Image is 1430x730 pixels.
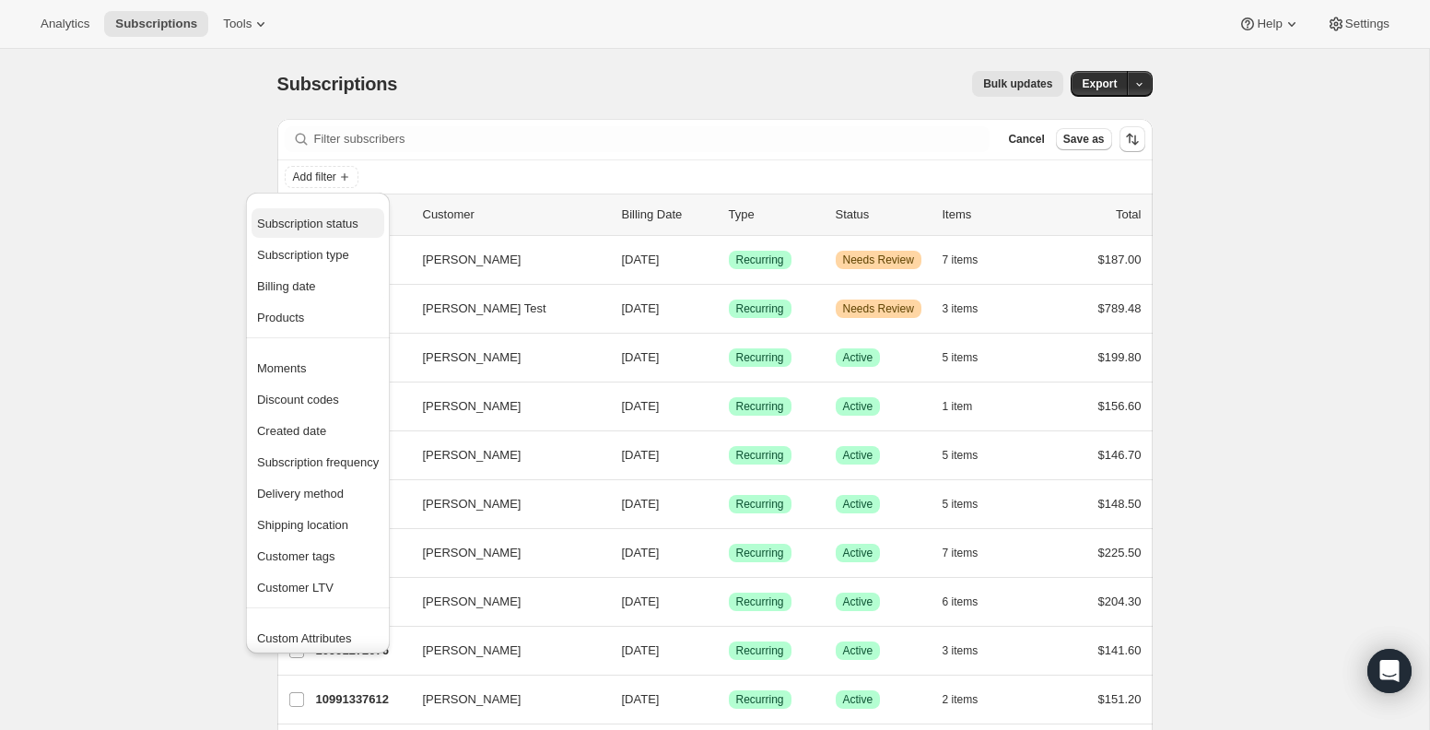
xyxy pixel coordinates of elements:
[316,296,1142,322] div: 10535927948[PERSON_NAME] Test[DATE]SuccessRecurringWarningNeeds Review3 items$789.48
[257,361,306,375] span: Moments
[1098,497,1142,511] span: $148.50
[1116,206,1141,224] p: Total
[943,394,993,419] button: 1 item
[736,253,784,267] span: Recurring
[316,589,1142,615] div: 10925080716[PERSON_NAME][DATE]SuccessRecurringSuccessActive6 items$204.30
[257,581,334,595] span: Customer LTV
[412,294,596,324] button: [PERSON_NAME] Test
[943,301,979,316] span: 3 items
[412,343,596,372] button: [PERSON_NAME]
[423,300,546,318] span: [PERSON_NAME] Test
[1098,350,1142,364] span: $199.80
[1098,692,1142,706] span: $151.20
[257,631,352,645] span: Custom Attributes
[943,540,999,566] button: 7 items
[943,442,999,468] button: 5 items
[257,217,358,230] span: Subscription status
[1056,128,1112,150] button: Save as
[423,251,522,269] span: [PERSON_NAME]
[412,245,596,275] button: [PERSON_NAME]
[843,448,873,463] span: Active
[972,71,1063,97] button: Bulk updates
[943,497,979,512] span: 5 items
[736,350,784,365] span: Recurring
[943,589,999,615] button: 6 items
[41,17,89,31] span: Analytics
[257,248,349,262] span: Subscription type
[212,11,281,37] button: Tools
[423,690,522,709] span: [PERSON_NAME]
[1008,132,1044,147] span: Cancel
[622,253,660,266] span: [DATE]
[316,638,1142,664] div: 10991272076[PERSON_NAME][DATE]SuccessRecurringSuccessActive3 items$141.60
[622,350,660,364] span: [DATE]
[622,399,660,413] span: [DATE]
[729,206,821,224] div: Type
[1119,126,1145,152] button: Sort the results
[843,350,873,365] span: Active
[314,126,990,152] input: Filter subscribers
[1098,643,1142,657] span: $141.60
[736,301,784,316] span: Recurring
[257,424,326,438] span: Created date
[943,350,979,365] span: 5 items
[622,595,660,608] span: [DATE]
[1098,448,1142,462] span: $146.70
[622,301,660,315] span: [DATE]
[943,247,999,273] button: 7 items
[622,206,714,224] p: Billing Date
[943,546,979,560] span: 7 items
[423,446,522,465] span: [PERSON_NAME]
[316,394,1142,419] div: 10990780556[PERSON_NAME][DATE]SuccessRecurringSuccessActive1 item$156.60
[257,311,304,324] span: Products
[1367,649,1412,693] div: Open Intercom Messenger
[1082,77,1117,91] span: Export
[257,518,348,532] span: Shipping location
[843,497,873,512] span: Active
[736,692,784,707] span: Recurring
[412,587,596,617] button: [PERSON_NAME]
[412,392,596,421] button: [PERSON_NAME]
[843,253,914,267] span: Needs Review
[223,17,252,31] span: Tools
[736,546,784,560] span: Recurring
[622,692,660,706] span: [DATE]
[1098,253,1142,266] span: $187.00
[423,348,522,367] span: [PERSON_NAME]
[316,345,1142,371] div: 10938777740[PERSON_NAME][DATE]SuccessRecurringSuccessActive5 items$199.80
[257,279,316,293] span: Billing date
[843,546,873,560] span: Active
[293,170,336,184] span: Add filter
[257,487,344,500] span: Delivery method
[1001,128,1051,150] button: Cancel
[736,643,784,658] span: Recurring
[622,643,660,657] span: [DATE]
[943,692,979,707] span: 2 items
[412,538,596,568] button: [PERSON_NAME]
[843,301,914,316] span: Needs Review
[257,549,335,563] span: Customer tags
[622,448,660,462] span: [DATE]
[1227,11,1311,37] button: Help
[943,296,999,322] button: 3 items
[943,253,979,267] span: 7 items
[622,497,660,511] span: [DATE]
[316,206,1142,224] div: IDCustomerBilling DateTypeStatusItemsTotal
[736,448,784,463] span: Recurring
[622,546,660,559] span: [DATE]
[943,687,999,712] button: 2 items
[943,345,999,371] button: 5 items
[736,497,784,512] span: Recurring
[1257,17,1282,31] span: Help
[316,690,408,709] p: 10991337612
[1071,71,1128,97] button: Export
[423,206,607,224] p: Customer
[257,455,379,469] span: Subscription frequency
[423,544,522,562] span: [PERSON_NAME]
[943,491,999,517] button: 5 items
[257,393,339,406] span: Discount codes
[736,595,784,609] span: Recurring
[285,166,358,188] button: Add filter
[1098,399,1142,413] span: $156.60
[843,692,873,707] span: Active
